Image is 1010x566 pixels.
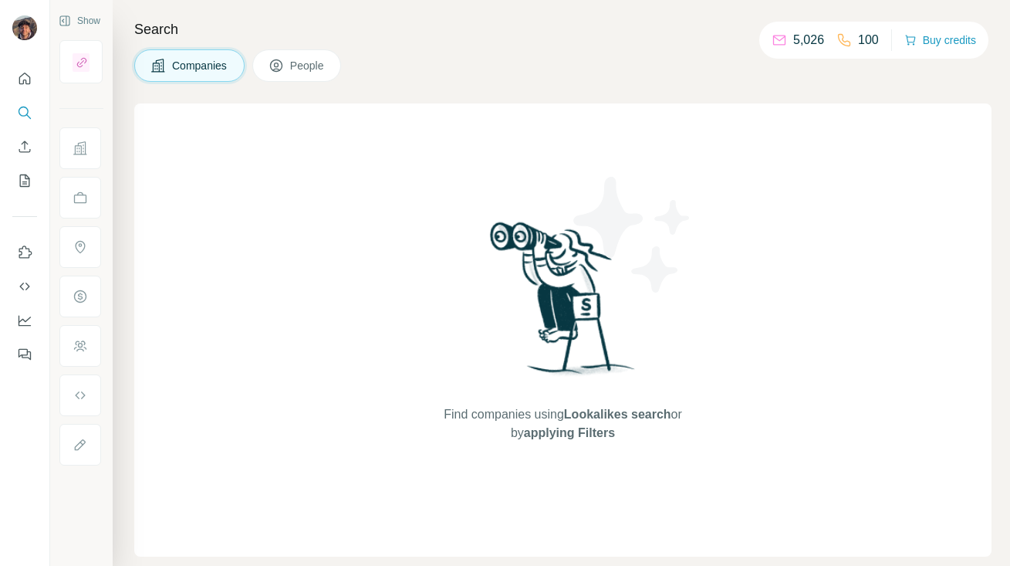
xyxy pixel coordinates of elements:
button: Dashboard [12,307,37,334]
button: Enrich CSV [12,133,37,161]
img: Surfe Illustration - Stars [563,165,702,304]
span: Companies [172,58,228,73]
button: Quick start [12,65,37,93]
p: 100 [858,31,879,49]
button: Feedback [12,341,37,368]
img: Avatar [12,15,37,40]
span: Lookalikes search [564,408,671,421]
span: applying Filters [524,426,615,439]
button: Search [12,99,37,127]
button: My lists [12,167,37,195]
p: 5,026 [793,31,824,49]
button: Use Surfe on LinkedIn [12,239,37,266]
img: Surfe Illustration - Woman searching with binoculars [483,218,643,390]
span: Find companies using or by [439,405,686,442]
button: Show [48,9,111,32]
span: People [290,58,326,73]
button: Use Surfe API [12,273,37,300]
button: Buy credits [904,29,976,51]
h4: Search [134,19,991,40]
